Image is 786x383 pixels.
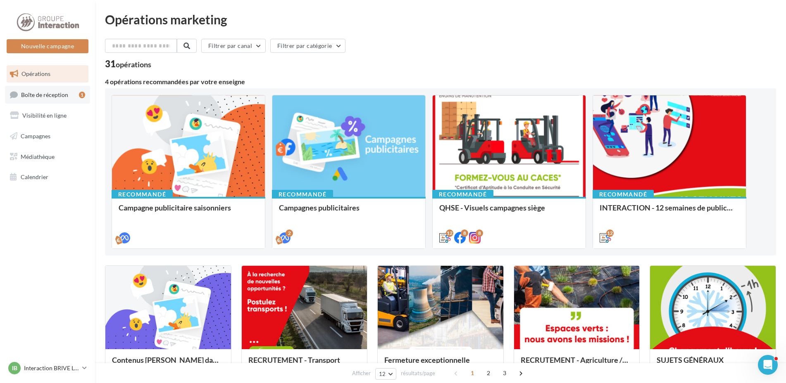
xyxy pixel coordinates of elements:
[593,190,654,199] div: Recommandé
[401,369,435,377] span: résultats/page
[476,229,483,237] div: 8
[105,59,151,69] div: 31
[7,360,88,376] a: IB Interaction BRIVE LA GAILLARDE
[5,86,90,104] a: Boîte de réception1
[600,203,739,220] div: INTERACTION - 12 semaines de publication
[375,368,396,380] button: 12
[105,13,776,26] div: Opérations marketing
[22,112,67,119] span: Visibilité en ligne
[352,369,371,377] span: Afficher
[5,128,90,145] a: Campagnes
[7,39,88,53] button: Nouvelle campagne
[286,229,293,237] div: 2
[21,91,68,98] span: Boîte de réception
[521,356,633,372] div: RECRUTEMENT - Agriculture / Espaces verts
[21,173,48,180] span: Calendrier
[270,39,345,53] button: Filtrer par catégorie
[466,366,479,380] span: 1
[384,356,497,372] div: Fermeture exceptionnelle
[119,203,258,220] div: Campagne publicitaire saisonniers
[446,229,453,237] div: 12
[79,92,85,98] div: 1
[112,190,173,199] div: Recommandé
[279,203,419,220] div: Campagnes publicitaires
[201,39,266,53] button: Filtrer par canal
[439,203,579,220] div: QHSE - Visuels campagnes siège
[24,364,79,372] p: Interaction BRIVE LA GAILLARDE
[5,65,90,83] a: Opérations
[432,190,493,199] div: Recommandé
[105,78,776,85] div: 4 opérations recommandées par votre enseigne
[482,366,495,380] span: 2
[657,356,769,372] div: SUJETS GÉNÉRAUX
[5,168,90,186] a: Calendrier
[248,356,361,372] div: RECRUTEMENT - Transport
[112,356,224,372] div: Contenus [PERSON_NAME] dans un esprit estival
[758,355,778,375] iframe: Intercom live chat
[12,364,17,372] span: IB
[461,229,468,237] div: 8
[21,132,50,139] span: Campagnes
[5,107,90,124] a: Visibilité en ligne
[272,190,333,199] div: Recommandé
[498,366,511,380] span: 3
[21,153,55,160] span: Médiathèque
[116,61,151,68] div: opérations
[5,148,90,165] a: Médiathèque
[21,70,50,77] span: Opérations
[379,371,386,377] span: 12
[606,229,614,237] div: 12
